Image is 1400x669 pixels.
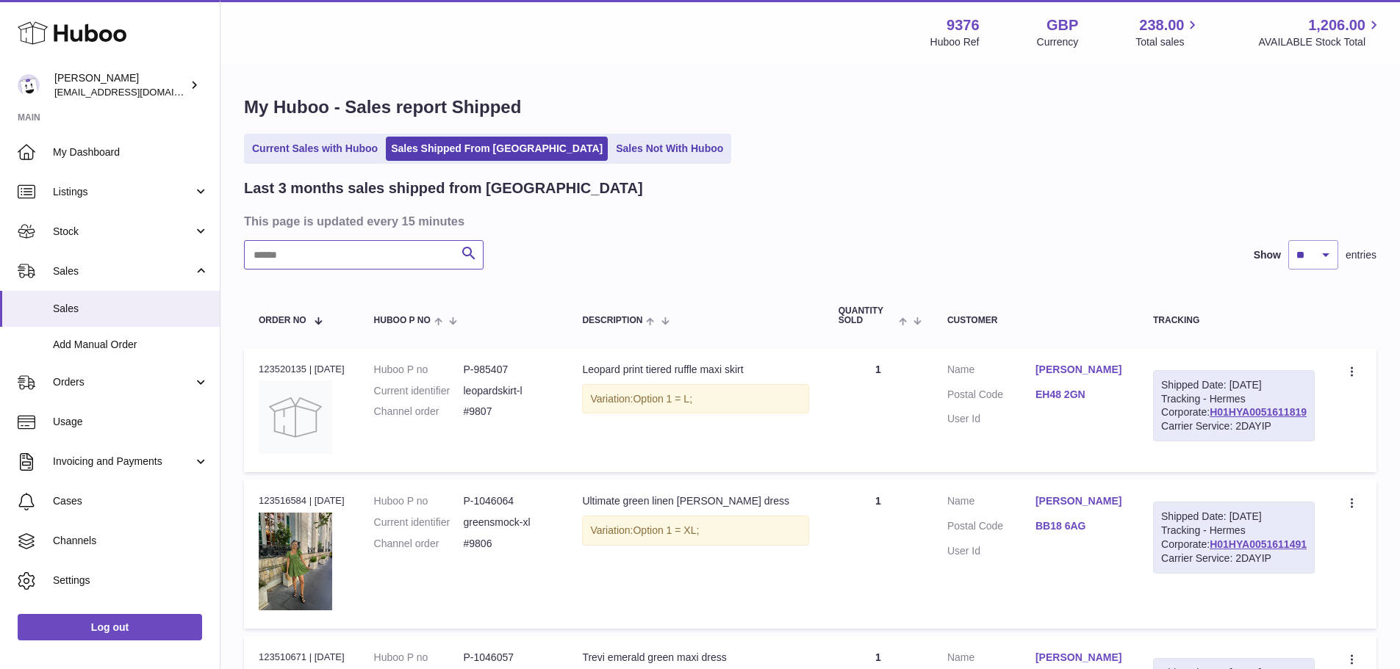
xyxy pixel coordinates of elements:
div: 123510671 | [DATE] [259,651,345,664]
span: Stock [53,225,193,239]
dt: Huboo P no [374,494,464,508]
span: Order No [259,316,306,325]
a: H01HYA0051611819 [1210,406,1307,418]
img: no-photo.jpg [259,380,332,454]
span: entries [1346,248,1376,262]
dd: #9807 [463,405,553,419]
span: Add Manual Order [53,338,209,352]
span: AVAILABLE Stock Total [1258,35,1382,49]
strong: GBP [1047,15,1078,35]
dd: greensmock-xl [463,516,553,529]
img: IMG_4654.jpg [259,513,332,610]
span: Total sales [1135,35,1201,49]
div: 123520135 | [DATE] [259,363,345,376]
span: Invoicing and Payments [53,455,193,469]
dt: Huboo P no [374,651,464,665]
label: Show [1254,248,1281,262]
td: 1 [824,480,933,629]
div: Carrier Service: 2DAYIP [1161,552,1307,565]
div: Currency [1037,35,1079,49]
dt: Huboo P no [374,363,464,377]
div: Huboo Ref [930,35,980,49]
div: Ultimate green linen [PERSON_NAME] dress [582,494,808,508]
a: EH48 2GN [1035,388,1124,402]
td: 1 [824,348,933,472]
span: Huboo P no [374,316,431,325]
a: [PERSON_NAME] [1035,494,1124,508]
span: Cases [53,494,209,508]
dt: Current identifier [374,384,464,398]
span: Orders [53,375,193,389]
span: Description [582,316,642,325]
dt: Channel order [374,405,464,419]
dd: P-1046057 [463,651,553,665]
dd: #9806 [463,537,553,551]
strong: 9376 [947,15,980,35]
dt: Name [947,494,1035,512]
span: Option 1 = L; [633,393,692,405]
span: Option 1 = XL; [633,524,699,536]
h3: This page is updated every 15 minutes [244,213,1373,229]
dt: User Id [947,412,1035,426]
dt: Postal Code [947,519,1035,537]
a: 1,206.00 AVAILABLE Stock Total [1258,15,1382,49]
img: internalAdmin-9376@internal.huboo.com [18,74,40,96]
div: [PERSON_NAME] [54,71,187,99]
a: Current Sales with Huboo [247,137,383,161]
div: 123516584 | [DATE] [259,494,345,507]
div: Tracking - Hermes Corporate: [1153,370,1315,442]
a: Sales Shipped From [GEOGRAPHIC_DATA] [386,137,608,161]
dt: Name [947,651,1035,668]
span: 1,206.00 [1308,15,1365,35]
span: [EMAIL_ADDRESS][DOMAIN_NAME] [54,86,216,98]
a: BB18 6AG [1035,519,1124,533]
span: My Dashboard [53,145,209,159]
dt: Channel order [374,537,464,551]
dt: Postal Code [947,388,1035,405]
dd: P-985407 [463,363,553,377]
dt: User Id [947,544,1035,558]
div: Shipped Date: [DATE] [1161,510,1307,524]
div: Customer [947,316,1124,325]
span: Sales [53,264,193,278]
dd: P-1046064 [463,494,553,508]
span: Listings [53,185,193,199]
a: 238.00 Total sales [1135,15,1201,49]
span: Channels [53,534,209,548]
h2: Last 3 months sales shipped from [GEOGRAPHIC_DATA] [244,178,643,198]
span: 238.00 [1139,15,1184,35]
div: Tracking - Hermes Corporate: [1153,502,1315,574]
a: [PERSON_NAME] [1035,651,1124,665]
a: Log out [18,614,202,640]
div: Carrier Service: 2DAYIP [1161,419,1307,433]
a: Sales Not With Huboo [611,137,728,161]
a: [PERSON_NAME] [1035,363,1124,377]
dt: Current identifier [374,516,464,529]
span: Quantity Sold [839,306,895,325]
span: Settings [53,574,209,587]
a: H01HYA0051611491 [1210,538,1307,550]
dt: Name [947,363,1035,380]
dd: leopardskirt-l [463,384,553,398]
div: Leopard print tiered ruffle maxi skirt [582,363,808,377]
h1: My Huboo - Sales report Shipped [244,95,1376,119]
div: Tracking [1153,316,1315,325]
div: Trevi emerald green maxi dress [582,651,808,665]
span: Usage [53,415,209,429]
div: Shipped Date: [DATE] [1161,378,1307,392]
div: Variation: [582,516,808,546]
span: Sales [53,302,209,316]
div: Variation: [582,384,808,414]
